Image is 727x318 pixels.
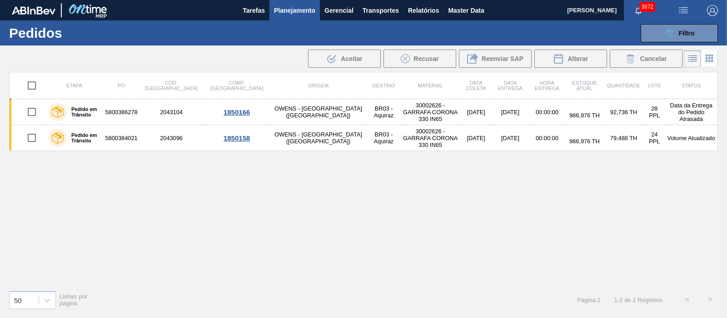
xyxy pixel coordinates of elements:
span: 3872 [639,2,655,12]
div: 1850158 [205,134,269,142]
div: Visão em Cards [701,50,718,67]
img: userActions [678,5,689,16]
span: Planejamento [274,5,315,16]
td: [DATE] [492,125,528,151]
button: > [699,288,722,311]
td: 00:00:00 [528,99,566,125]
span: Comp. [GEOGRAPHIC_DATA] [210,80,263,91]
span: Quantidade [607,83,640,88]
div: 1850166 [205,108,269,116]
td: BR03 - Aquiraz [367,125,401,151]
span: Alterar [568,55,588,62]
span: Status [682,83,701,88]
button: Cancelar [610,50,682,68]
div: Aceitar [308,50,381,68]
button: Filtro [641,24,718,42]
span: Relatórios [408,5,439,16]
span: Material [418,83,443,88]
span: Etapa [66,83,82,88]
span: Transportes [363,5,399,16]
td: Volume Atualizado [665,125,717,151]
label: Pedido em Trânsito [67,132,100,143]
td: OWENS - [GEOGRAPHIC_DATA] ([GEOGRAPHIC_DATA]) [270,99,367,125]
span: Linhas por página [60,293,88,307]
td: 2043104 [139,99,204,125]
td: 79,488 TH [603,125,644,151]
button: < [676,288,699,311]
span: 986,976 TH [569,138,600,145]
td: 28 PPL [644,99,665,125]
div: Recusar [383,50,456,68]
div: Alterar Pedido [534,50,607,68]
span: 986,976 TH [569,112,600,119]
td: BR03 - Aquiraz [367,99,401,125]
td: 30002626 - GARRAFA CORONA 330 IN65 [401,125,460,151]
td: [DATE] [460,99,492,125]
span: Reenviar SAP [482,55,523,62]
span: Hora Entrega [535,80,559,91]
img: Logout [707,5,718,16]
button: Alterar [534,50,607,68]
td: 92,736 TH [603,99,644,125]
span: Origem [308,83,329,88]
span: Data coleta [466,80,486,91]
span: Gerencial [324,5,354,16]
div: Cancelar Pedidos em Massa [610,50,682,68]
img: TNhmsLtSVTkK8tSr43FrP2fwEKptu5GPRR3wAAAABJRU5ErkJggg== [12,6,55,15]
h1: Pedidos [9,28,141,38]
span: Destino [373,83,395,88]
label: Pedido em Trânsito [67,106,100,117]
span: Tarefas [243,5,265,16]
span: Lote [648,83,661,88]
span: PO [118,83,125,88]
td: 30002626 - GARRAFA CORONA 330 IN65 [401,99,460,125]
button: Notificações [624,4,653,17]
td: 5800386278 [104,99,139,125]
td: 2043096 [139,125,204,151]
span: Recusar [413,55,438,62]
td: Data da Entrega do Pedido Atrasada [665,99,717,125]
span: Filtro [679,30,695,37]
td: [DATE] [460,125,492,151]
div: Visão em Lista [684,50,701,67]
td: [DATE] [492,99,528,125]
span: Estoque atual [572,80,597,91]
span: 1 - 2 de 2 Registros [614,297,662,303]
span: Master Data [448,5,484,16]
span: Aceitar [341,55,362,62]
span: Cód. [GEOGRAPHIC_DATA] [145,80,198,91]
td: 5800384021 [104,125,139,151]
span: Data Entrega [498,80,523,91]
a: Pedido em Trânsito58003840212043096OWENS - [GEOGRAPHIC_DATA] ([GEOGRAPHIC_DATA])BR03 - Aquiraz300... [10,125,718,151]
span: Página : 1 [577,297,600,303]
td: 00:00:00 [528,125,566,151]
td: 24 PPL [644,125,665,151]
a: Pedido em Trânsito58003862782043104OWENS - [GEOGRAPHIC_DATA] ([GEOGRAPHIC_DATA])BR03 - Aquiraz300... [10,99,718,125]
div: Reenviar SAP [459,50,532,68]
div: 50 [14,296,22,304]
td: OWENS - [GEOGRAPHIC_DATA] ([GEOGRAPHIC_DATA]) [270,125,367,151]
span: Cancelar [640,55,667,62]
